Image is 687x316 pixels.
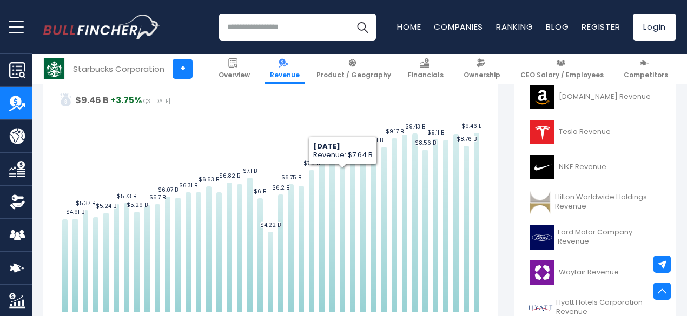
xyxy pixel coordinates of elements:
a: Overview [214,54,255,84]
a: Product / Geography [312,54,396,84]
a: Competitors [619,54,673,84]
span: Competitors [624,71,668,79]
span: CEO Salary / Employees [520,71,604,79]
text: $8.56 B [415,139,436,147]
strong: +3.75% [110,94,142,106]
span: Ownership [464,71,500,79]
text: $8.76 B [457,135,477,143]
text: $9.43 B [405,123,425,131]
a: Revenue [265,54,305,84]
a: Home [397,21,421,32]
img: HLT logo [529,190,552,214]
a: Ford Motor Company Revenue [522,223,668,252]
a: [DOMAIN_NAME] Revenue [522,82,668,112]
text: $7.5 B [303,159,320,167]
text: $4.91 B [66,208,84,216]
text: $7.1 B [243,167,257,175]
div: Starbucks Corporation [73,63,164,75]
text: $6.63 B [199,176,219,184]
span: Overview [219,71,250,79]
img: sdcsa [60,93,72,106]
strong: $9.46 B [75,94,109,106]
text: $8.71 B [365,136,383,144]
img: SBUX logo [44,58,64,79]
text: $5.73 B [117,192,136,200]
text: $5.7 B [149,193,166,201]
a: Login [633,14,676,41]
img: F logo [529,225,554,250]
text: $9.11 B [427,129,444,137]
span: Product / Geography [316,71,391,79]
img: Bullfincher logo [43,15,160,39]
img: TSLA logo [529,120,556,144]
a: Blog [546,21,569,32]
a: Wayfair Revenue [522,258,668,287]
text: $8.15 B [343,147,362,155]
span: Revenue [270,71,300,79]
svg: Starbucks Corporation's Revenue Trend Quarterly [60,69,481,312]
button: Search [349,14,376,41]
a: + [173,59,193,79]
text: $6.07 B [158,186,178,194]
span: Q3: [DATE] [143,97,170,105]
span: Financials [408,71,444,79]
a: Ranking [496,21,533,32]
text: $6.82 B [219,172,240,180]
img: W logo [529,260,556,285]
a: CEO Salary / Employees [516,54,609,84]
text: $4.22 B [260,221,281,229]
text: $5.37 B [76,199,95,207]
a: NIKE Revenue [522,152,668,182]
text: $6.75 B [281,173,301,181]
a: Companies [434,21,483,32]
a: Hilton Worldwide Holdings Revenue [522,187,668,217]
a: Tesla Revenue [522,117,668,147]
text: $6 B [254,187,266,196]
text: $9.46 B [461,122,482,130]
text: $5.29 B [127,201,148,209]
a: Financials [403,54,448,84]
img: NKE logo [529,155,556,179]
text: $7.64 B [333,157,352,165]
img: Ownership [9,194,25,210]
a: Go to homepage [43,15,160,39]
text: $8.15 B [313,147,332,155]
img: AMZN logo [529,85,556,109]
a: Register [582,21,620,32]
a: Ownership [459,54,505,84]
text: $6.31 B [179,181,197,190]
text: $6.2 B [272,184,289,192]
text: $5.24 B [96,202,116,210]
text: $9.17 B [386,127,404,136]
